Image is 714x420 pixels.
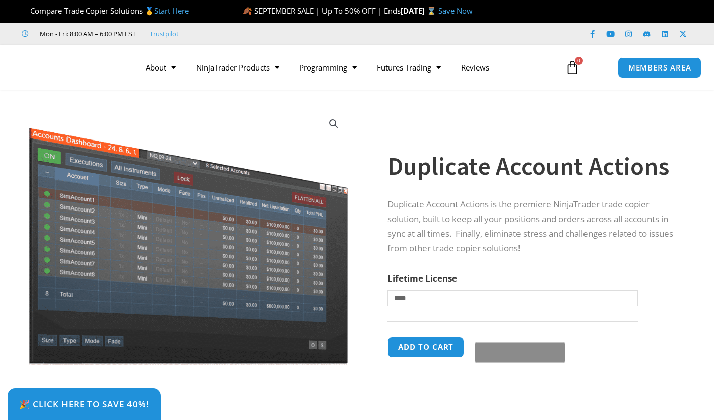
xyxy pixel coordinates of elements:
[473,335,563,336] iframe: Secure payment input frame
[324,115,343,133] a: View full-screen image gallery
[154,6,189,16] a: Start Here
[387,272,457,284] label: Lifetime License
[401,6,438,16] strong: [DATE] ⌛
[367,56,451,79] a: Futures Trading
[136,56,186,79] a: About
[243,6,401,16] span: 🍂 SEPTEMBER SALE | Up To 50% OFF | Ends
[387,149,682,184] h1: Duplicate Account Actions
[475,342,565,363] button: Buy with GPay
[438,6,473,16] a: Save Now
[628,64,691,72] span: MEMBERS AREA
[26,107,350,365] img: Screenshot 2024-08-26 15414455555
[575,57,583,65] span: 0
[8,388,161,420] a: 🎉 Click Here to save 40%!
[186,56,289,79] a: NinjaTrader Products
[150,28,179,40] a: Trustpilot
[17,49,125,86] img: LogoAI | Affordable Indicators – NinjaTrader
[289,56,367,79] a: Programming
[387,311,403,318] a: Clear options
[451,56,499,79] a: Reviews
[37,28,136,40] span: Mon - Fri: 8:00 AM – 6:00 PM EST
[19,400,149,408] span: 🎉 Click Here to save 40%!
[550,53,595,82] a: 0
[387,337,464,358] button: Add to cart
[136,56,557,79] nav: Menu
[618,57,702,78] a: MEMBERS AREA
[387,197,682,256] p: Duplicate Account Actions is the premiere NinjaTrader trade copier solution, built to keep all yo...
[22,7,30,15] img: 🏆
[22,6,189,16] span: Compare Trade Copier Solutions 🥇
